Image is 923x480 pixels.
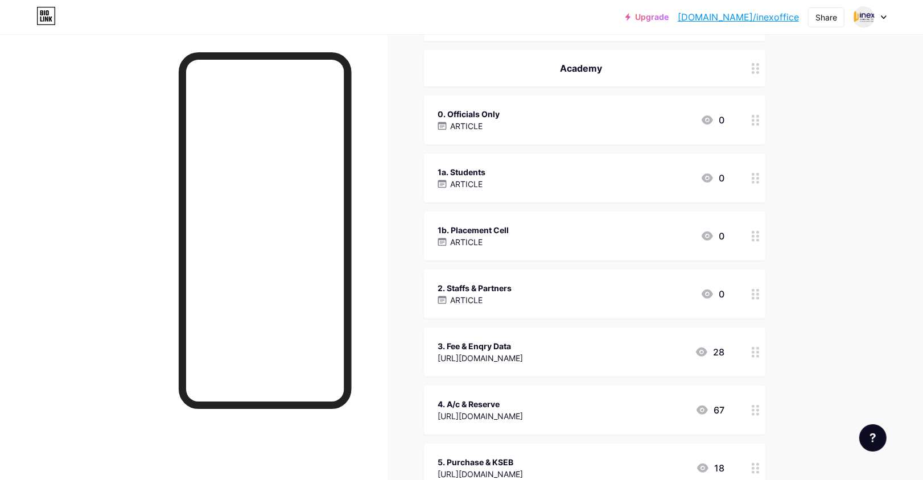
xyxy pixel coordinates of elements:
div: 5. Purchase & KSEB [438,456,523,468]
p: ARTICLE [450,294,483,306]
a: [DOMAIN_NAME]/inexoffice [678,10,799,24]
p: ARTICLE [450,178,483,190]
div: 0 [701,171,724,185]
div: 1b. Placement Cell [438,224,509,236]
div: Academy [438,61,724,75]
div: [URL][DOMAIN_NAME] [438,352,523,364]
div: 0. Officials Only [438,108,500,120]
div: 28 [695,345,724,359]
img: INEX Malappuram [853,6,875,28]
div: 18 [696,461,724,475]
p: ARTICLE [450,236,483,248]
div: 3. Fee & Enqry Data [438,340,523,352]
div: [URL][DOMAIN_NAME] [438,410,523,422]
div: 4. A/c & Reserve [438,398,523,410]
a: Upgrade [625,13,669,22]
div: 0 [701,229,724,243]
div: 2. Staffs & Partners [438,282,512,294]
div: Share [815,11,837,23]
div: 1a. Students [438,166,485,178]
div: 0 [701,287,724,301]
div: 0 [701,113,724,127]
div: [URL][DOMAIN_NAME] [438,468,523,480]
div: 67 [695,403,724,417]
p: ARTICLE [450,120,483,132]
